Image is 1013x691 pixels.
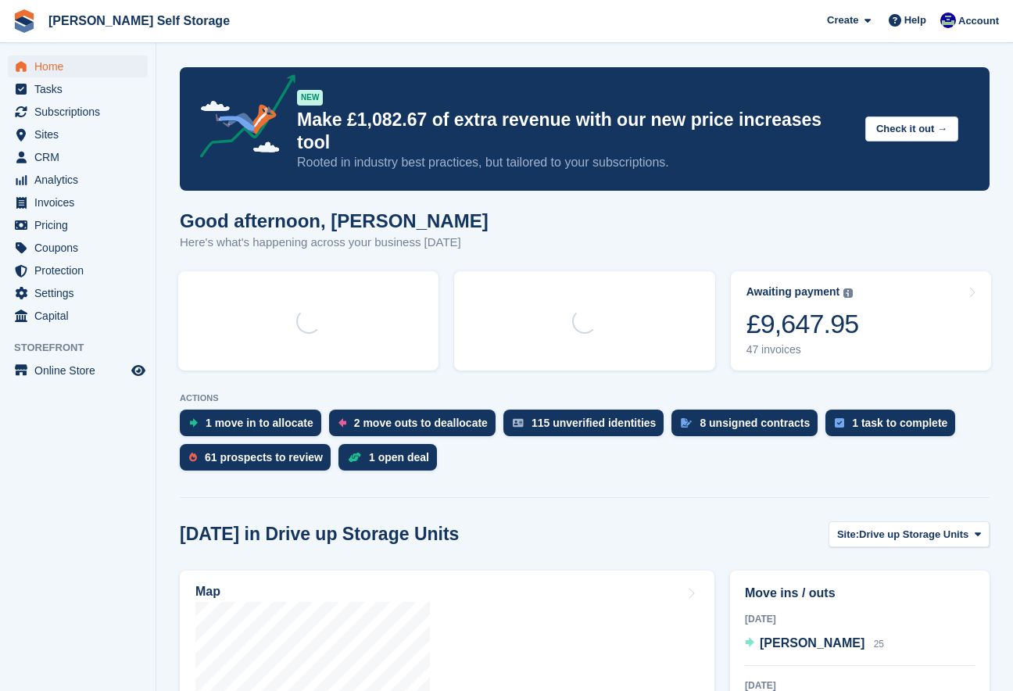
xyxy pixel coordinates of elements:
[180,234,489,252] p: Here's what's happening across your business [DATE]
[8,192,148,213] a: menu
[8,169,148,191] a: menu
[8,124,148,145] a: menu
[8,260,148,281] a: menu
[180,393,990,403] p: ACTIONS
[189,418,198,428] img: move_ins_to_allocate_icon-fdf77a2bb77ea45bf5b3d319d69a93e2d87916cf1d5bf7949dd705db3b84f3ca.svg
[34,305,128,327] span: Capital
[195,585,220,599] h2: Map
[34,78,128,100] span: Tasks
[745,584,975,603] h2: Move ins / outs
[297,154,853,171] p: Rooted in industry best practices, but tailored to your subscriptions.
[852,417,947,429] div: 1 task to complete
[837,527,859,542] span: Site:
[348,452,361,463] img: deal-1b604bf984904fb50ccaf53a9ad4b4a5d6e5aea283cecdc64d6e3604feb123c2.svg
[354,417,488,429] div: 2 move outs to deallocate
[34,55,128,77] span: Home
[746,343,859,356] div: 47 invoices
[297,109,853,154] p: Make £1,082.67 of extra revenue with our new price increases tool
[34,101,128,123] span: Subscriptions
[338,418,346,428] img: move_outs_to_deallocate_icon-f764333ba52eb49d3ac5e1228854f67142a1ed5810a6f6cc68b1a99e826820c5.svg
[746,285,840,299] div: Awaiting payment
[865,116,958,142] button: Check it out →
[958,13,999,29] span: Account
[329,410,503,444] a: 2 move outs to deallocate
[34,260,128,281] span: Protection
[42,8,236,34] a: [PERSON_NAME] Self Storage
[8,282,148,304] a: menu
[760,636,864,650] span: [PERSON_NAME]
[940,13,956,28] img: Justin Farthing
[843,288,853,298] img: icon-info-grey-7440780725fd019a000dd9b08b2336e03edf1995a4989e88bcd33f0948082b44.svg
[513,418,524,428] img: verify_identity-adf6edd0f0f0b5bbfe63781bf79b02c33cf7c696d77639b501bdc392416b5a36.svg
[671,410,825,444] a: 8 unsigned contracts
[8,55,148,77] a: menu
[180,410,329,444] a: 1 move in to allocate
[34,146,128,168] span: CRM
[731,271,991,371] a: Awaiting payment £9,647.95 47 invoices
[859,527,968,542] span: Drive up Storage Units
[34,214,128,236] span: Pricing
[297,90,323,106] div: NEW
[338,444,445,478] a: 1 open deal
[8,78,148,100] a: menu
[8,146,148,168] a: menu
[8,237,148,259] a: menu
[206,417,313,429] div: 1 move in to allocate
[825,410,963,444] a: 1 task to complete
[369,451,429,464] div: 1 open deal
[8,101,148,123] a: menu
[8,214,148,236] a: menu
[827,13,858,28] span: Create
[745,634,884,654] a: [PERSON_NAME] 25
[874,639,884,650] span: 25
[189,453,197,462] img: prospect-51fa495bee0391a8d652442698ab0144808aea92771e9ea1ae160a38d050c398.svg
[180,524,459,545] h2: [DATE] in Drive up Storage Units
[34,169,128,191] span: Analytics
[205,451,323,464] div: 61 prospects to review
[34,360,128,381] span: Online Store
[8,360,148,381] a: menu
[829,521,990,547] button: Site: Drive up Storage Units
[180,444,338,478] a: 61 prospects to review
[13,9,36,33] img: stora-icon-8386f47178a22dfd0bd8f6a31ec36ba5ce8667c1dd55bd0f319d3a0aa187defe.svg
[835,418,844,428] img: task-75834270c22a3079a89374b754ae025e5fb1db73e45f91037f5363f120a921f8.svg
[14,340,156,356] span: Storefront
[746,308,859,340] div: £9,647.95
[8,305,148,327] a: menu
[700,417,810,429] div: 8 unsigned contracts
[187,74,296,163] img: price-adjustments-announcement-icon-8257ccfd72463d97f412b2fc003d46551f7dbcb40ab6d574587a9cd5c0d94...
[503,410,672,444] a: 115 unverified identities
[681,418,692,428] img: contract_signature_icon-13c848040528278c33f63329250d36e43548de30e8caae1d1a13099fd9432cc5.svg
[34,124,128,145] span: Sites
[180,210,489,231] h1: Good afternoon, [PERSON_NAME]
[745,612,975,626] div: [DATE]
[532,417,657,429] div: 115 unverified identities
[34,192,128,213] span: Invoices
[34,237,128,259] span: Coupons
[34,282,128,304] span: Settings
[129,361,148,380] a: Preview store
[904,13,926,28] span: Help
